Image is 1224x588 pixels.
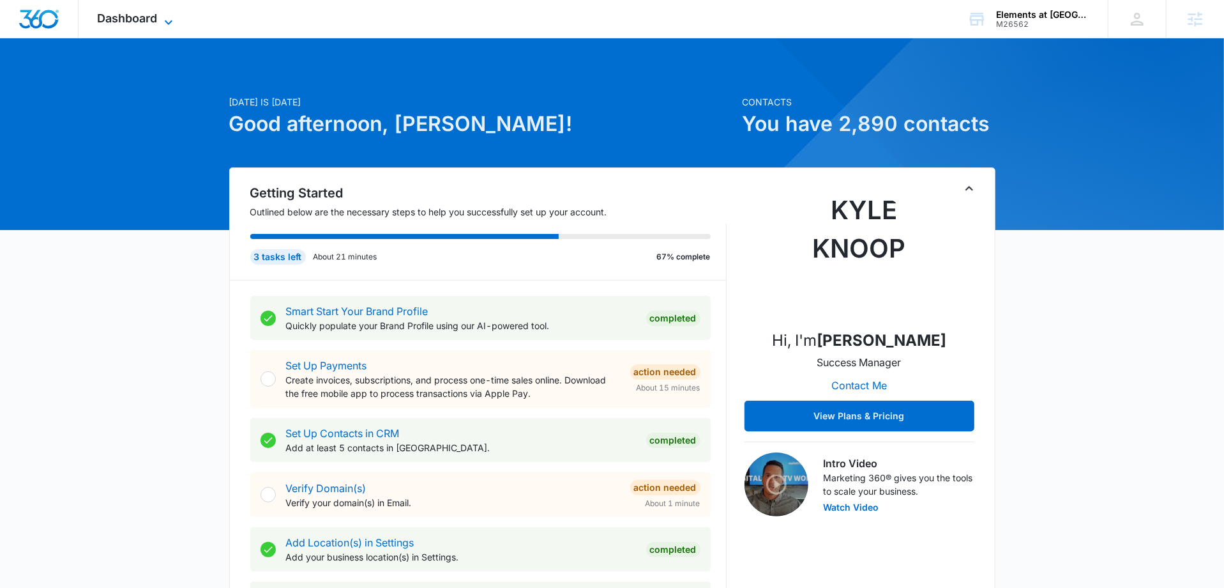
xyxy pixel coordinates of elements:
span: Dashboard [98,12,158,25]
p: Contacts [743,95,995,109]
button: View Plans & Pricing [744,401,974,431]
p: Marketing 360® gives you the tools to scale your business. [824,471,974,498]
span: About 15 minutes [637,382,700,394]
div: 3 tasks left [250,249,306,265]
p: Create invoices, subscriptions, and process one-time sales online. Download the free mobile app t... [286,373,620,400]
h1: Good afternoon, [PERSON_NAME]! [229,109,735,139]
span: About 1 minute [646,498,700,509]
button: Watch Video [824,503,879,512]
div: account id [996,20,1089,29]
button: Contact Me [819,370,900,401]
div: Completed [646,433,700,448]
h2: Getting Started [250,183,727,203]
div: Action Needed [630,364,700,380]
div: Completed [646,311,700,326]
p: Hi, I'm [772,329,946,352]
div: Completed [646,542,700,557]
p: Add at least 5 contacts in [GEOGRAPHIC_DATA]. [286,441,636,454]
p: Add your business location(s) in Settings. [286,550,636,564]
div: account name [996,10,1089,20]
p: Verify your domain(s) in Email. [286,496,620,509]
img: Kyle Knoop [796,191,923,319]
p: Outlined below are the necessary steps to help you successfully set up your account. [250,205,727,219]
a: Smart Start Your Brand Profile [286,305,428,318]
p: [DATE] is [DATE] [229,95,735,109]
p: 67% complete [657,251,711,263]
strong: [PERSON_NAME] [817,331,946,350]
img: Intro Video [744,453,808,516]
p: About 21 minutes [314,251,377,263]
a: Verify Domain(s) [286,482,366,495]
p: Success Manager [817,355,902,370]
a: Set Up Contacts in CRM [286,427,400,440]
button: Toggle Collapse [962,181,977,196]
h1: You have 2,890 contacts [743,109,995,139]
a: Set Up Payments [286,359,367,372]
h3: Intro Video [824,456,974,471]
a: Add Location(s) in Settings [286,536,414,549]
p: Quickly populate your Brand Profile using our AI-powered tool. [286,319,636,332]
div: Action Needed [630,480,700,495]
